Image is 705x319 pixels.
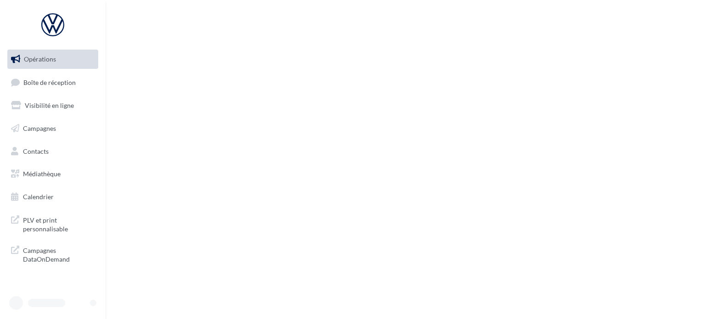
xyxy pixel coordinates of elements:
[23,193,54,201] span: Calendrier
[24,55,56,63] span: Opérations
[6,241,100,268] a: Campagnes DataOnDemand
[23,147,49,155] span: Contacts
[6,164,100,184] a: Médiathèque
[23,78,76,86] span: Boîte de réception
[6,50,100,69] a: Opérations
[23,244,95,264] span: Campagnes DataOnDemand
[6,73,100,92] a: Boîte de réception
[6,119,100,138] a: Campagnes
[25,101,74,109] span: Visibilité en ligne
[6,96,100,115] a: Visibilité en ligne
[6,142,100,161] a: Contacts
[23,124,56,132] span: Campagnes
[23,170,61,178] span: Médiathèque
[23,214,95,234] span: PLV et print personnalisable
[6,187,100,207] a: Calendrier
[6,210,100,237] a: PLV et print personnalisable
